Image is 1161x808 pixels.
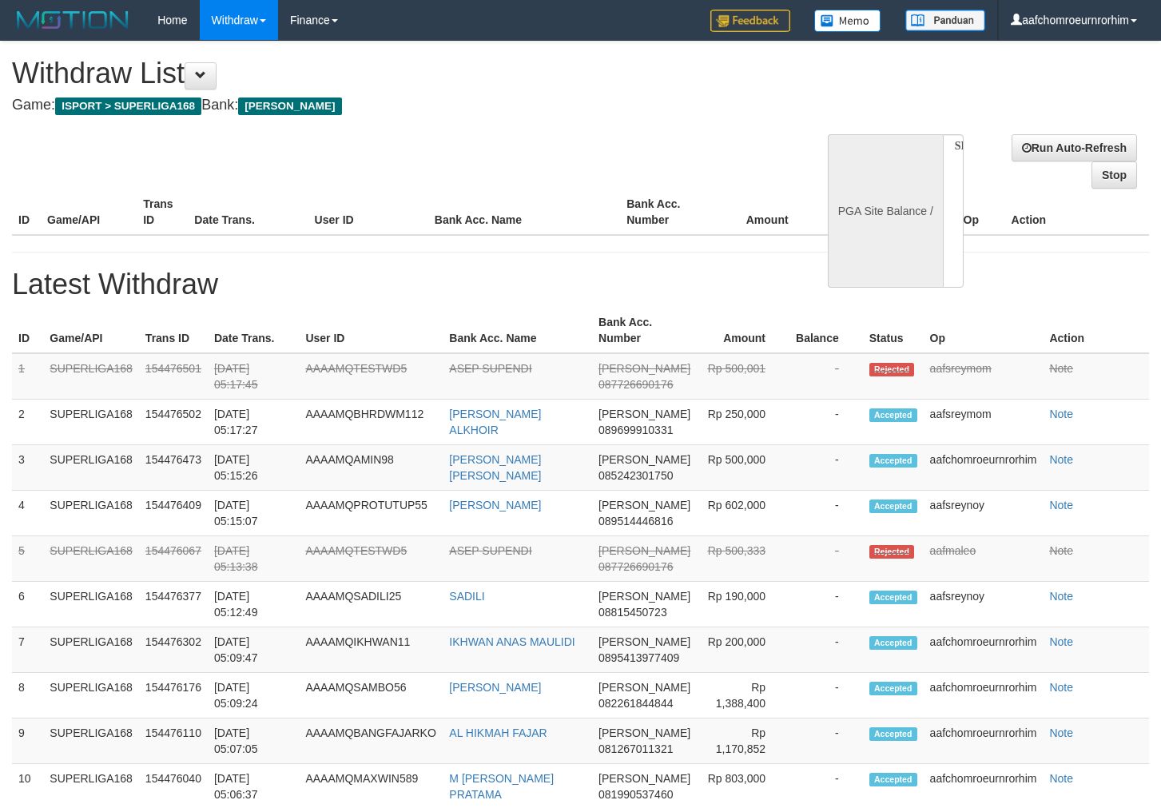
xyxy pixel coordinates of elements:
td: - [789,718,863,764]
td: AAAAMQPROTUTUP55 [299,491,443,536]
td: AAAAMQAMIN98 [299,445,443,491]
a: Note [1049,544,1073,557]
td: [DATE] 05:12:49 [208,582,299,627]
td: 9 [12,718,43,764]
span: 081990537460 [598,788,673,801]
td: 154476502 [139,400,208,445]
td: 3 [12,445,43,491]
span: 0895413977409 [598,651,679,664]
td: 154476067 [139,536,208,582]
td: SUPERLIGA168 [43,353,139,400]
td: Rp 1,388,400 [697,673,789,718]
td: [DATE] 05:09:47 [208,627,299,673]
a: IKHWAN ANAS MAULIDI [449,635,575,648]
td: SUPERLIGA168 [43,582,139,627]
span: Rejected [869,545,914,559]
span: 08815450723 [598,606,667,619]
td: 154476302 [139,627,208,673]
a: M [PERSON_NAME] PRATAMA [449,772,554,801]
div: PGA Site Balance / [828,134,943,288]
span: Accepted [869,727,917,741]
img: panduan.png [905,10,985,31]
th: Bank Acc. Number [592,308,697,353]
td: 154476110 [139,718,208,764]
td: aafsreynoy [924,582,1044,627]
td: 2 [12,400,43,445]
td: 154476377 [139,582,208,627]
td: Rp 500,333 [697,536,789,582]
th: Trans ID [137,189,188,235]
span: Accepted [869,773,917,786]
td: Rp 602,000 [697,491,789,536]
td: 7 [12,627,43,673]
th: Game/API [41,189,137,235]
th: Status [863,308,924,353]
td: [DATE] 05:13:38 [208,536,299,582]
td: - [789,491,863,536]
th: ID [12,308,43,353]
span: [PERSON_NAME] [598,362,690,375]
a: [PERSON_NAME] ALKHOIR [449,408,541,436]
span: [PERSON_NAME] [598,635,690,648]
td: aafchomroeurnrorhim [924,673,1044,718]
span: 089514446816 [598,515,673,527]
th: User ID [299,308,443,353]
span: Accepted [869,636,917,650]
span: [PERSON_NAME] [598,544,690,557]
td: AAAAMQBANGFAJARKO [299,718,443,764]
a: Note [1049,681,1073,694]
a: [PERSON_NAME] [PERSON_NAME] [449,453,541,482]
td: AAAAMQBHRDWM112 [299,400,443,445]
td: Rp 190,000 [697,582,789,627]
td: 154476176 [139,673,208,718]
a: ASEP SUPENDI [449,362,531,375]
td: [DATE] 05:07:05 [208,718,299,764]
td: 154476409 [139,491,208,536]
span: 082261844844 [598,697,673,710]
td: AAAAMQSADILI25 [299,582,443,627]
td: aafchomroeurnrorhim [924,718,1044,764]
td: Rp 200,000 [697,627,789,673]
td: Rp 500,000 [697,445,789,491]
a: Note [1049,408,1073,420]
span: Accepted [869,454,917,468]
a: [PERSON_NAME] [449,499,541,511]
a: SADILI [449,590,484,603]
img: MOTION_logo.png [12,8,133,32]
th: Amount [697,308,789,353]
td: AAAAMQTESTWD5 [299,536,443,582]
th: User ID [308,189,428,235]
span: Accepted [869,682,917,695]
td: [DATE] 05:09:24 [208,673,299,718]
th: Op [924,308,1044,353]
span: Accepted [869,408,917,422]
span: Accepted [869,500,917,513]
h1: Latest Withdraw [12,269,1149,301]
th: Amount [716,189,812,235]
td: [DATE] 05:17:45 [208,353,299,400]
td: - [789,353,863,400]
span: [PERSON_NAME] [598,772,690,785]
th: Bank Acc. Name [443,308,592,353]
a: Note [1049,499,1073,511]
td: 8 [12,673,43,718]
td: aafsreymom [924,400,1044,445]
img: Feedback.jpg [710,10,790,32]
th: Trans ID [139,308,208,353]
span: [PERSON_NAME] [598,726,690,739]
td: Rp 250,000 [697,400,789,445]
td: aafsreynoy [924,491,1044,536]
td: aafchomroeurnrorhim [924,627,1044,673]
th: Action [1043,308,1149,353]
td: - [789,627,863,673]
th: Op [957,189,1005,235]
span: ISPORT > SUPERLIGA168 [55,98,201,115]
th: Bank Acc. Number [620,189,716,235]
th: ID [12,189,41,235]
a: Note [1049,772,1073,785]
td: AAAAMQSAMBO56 [299,673,443,718]
a: Stop [1091,161,1137,189]
span: [PERSON_NAME] [598,499,690,511]
td: 4 [12,491,43,536]
td: SUPERLIGA168 [43,491,139,536]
